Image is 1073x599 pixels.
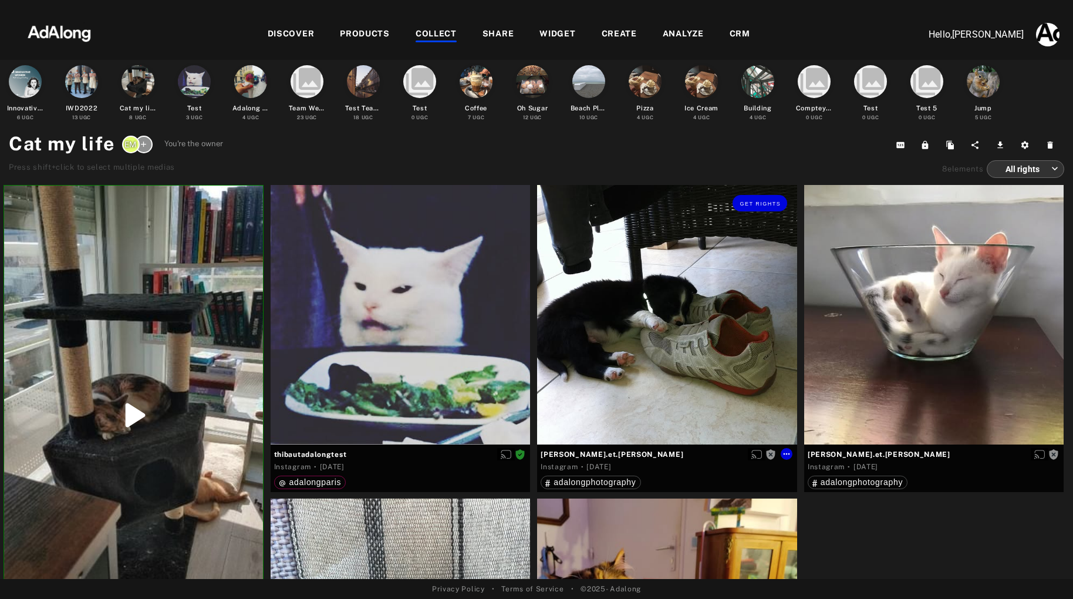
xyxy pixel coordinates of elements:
[854,65,887,98] i: collections
[848,462,851,472] span: ·
[581,584,641,594] span: © 2025 - Adalong
[289,477,342,487] span: adalongparis
[122,136,140,153] div: Elena.M
[730,28,750,42] div: CRM
[740,201,781,207] span: Get rights
[403,65,436,98] i: collections
[413,103,427,113] div: Test
[554,477,636,487] span: adalongphotography
[541,449,794,460] span: [PERSON_NAME].et.[PERSON_NAME]
[297,114,317,122] div: UGC
[997,153,1058,184] div: All rights
[974,103,992,113] div: Jump
[164,138,224,150] span: You're the owner
[232,103,269,113] div: Adalong coll
[465,103,487,113] div: Coffee
[497,448,515,460] button: Enable diffusion on this media
[9,161,223,173] div: Press shift+click to select multiple medias
[432,584,485,594] a: Privacy Policy
[411,114,428,122] div: UGC
[571,584,574,594] span: •
[940,137,965,153] button: Duplicate collection
[581,462,584,472] span: ·
[579,114,598,122] div: UGC
[314,462,317,472] span: ·
[910,65,943,98] i: collections
[942,163,983,175] div: elements
[806,114,823,122] div: UGC
[906,28,1024,42] p: Hello, [PERSON_NAME]
[1048,450,1059,458] span: Rights not requested
[187,103,202,113] div: Test
[863,103,878,113] div: Test
[482,28,514,42] div: SHARE
[916,103,937,113] div: Test 5
[919,114,936,122] div: UGC
[990,137,1015,153] button: Download
[8,15,111,50] img: 63233d7d88ed69de3c212112c67096b6.png
[1040,137,1065,153] button: Delete this collection
[291,65,323,98] i: collections
[279,478,342,486] div: adalongparis
[515,450,525,458] span: Rights agreed
[340,28,390,42] div: PRODUCTS
[1031,448,1048,460] button: Enable diffusion on this media
[120,103,157,113] div: Cat my life
[750,114,767,122] div: UGC
[539,28,575,42] div: WIDGET
[684,103,718,113] div: Ice Cream
[345,103,382,113] div: Test Team Widget
[1036,23,1059,46] img: AAuE7mCcxfrEYqyvOQj0JEqcpTTBGQ1n7nJRUNytqTeM
[186,114,203,122] div: UGC
[320,463,345,471] time: 2020-06-30T13:50:21.000Z
[468,114,485,122] div: UGC
[808,462,845,472] div: Instagram
[796,103,833,113] div: Compteygal
[821,477,903,487] span: adalongphotography
[765,450,776,458] span: Rights not requested
[289,103,326,113] div: Team Website Widget
[129,114,147,122] div: UGC
[7,103,44,113] div: Innovative Women
[416,28,457,42] div: COLLECT
[636,103,654,113] div: Pizza
[602,28,637,42] div: CREATE
[274,449,527,460] span: thibautadalongtest
[586,463,611,471] time: 2020-04-15T13:04:32.000Z
[890,137,915,153] button: Copy collection ID
[17,114,34,122] div: UGC
[808,449,1061,460] span: [PERSON_NAME].et.[PERSON_NAME]
[66,103,98,113] div: IWD2022
[1014,137,1040,153] button: Settings
[541,462,578,472] div: Instagram
[571,103,608,113] div: Beach Please
[517,103,548,113] div: Oh Sugar
[72,114,91,122] div: UGC
[501,584,564,594] a: Terms of Service
[492,584,495,594] span: •
[523,114,542,122] div: UGC
[1033,20,1062,49] button: Account settings
[663,28,704,42] div: ANALYZE
[942,164,947,173] span: 8
[733,195,787,211] button: Get rights
[964,137,990,153] button: Share
[915,137,940,153] button: Lock from editing
[975,114,992,122] div: UGC
[353,114,373,122] div: UGC
[9,130,115,158] h1: Cat my life
[1014,543,1073,599] iframe: Chat Widget
[748,448,765,460] button: Enable diffusion on this media
[268,28,315,42] div: DISCOVER
[274,462,311,472] div: Instagram
[744,103,772,113] div: Building
[545,478,636,486] div: adalongphotography
[853,463,878,471] time: 2020-04-10T14:51:00.000Z
[693,114,710,122] div: UGC
[242,114,259,122] div: UGC
[862,114,879,122] div: UGC
[637,114,654,122] div: UGC
[812,478,903,486] div: adalongphotography
[798,65,831,98] i: collections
